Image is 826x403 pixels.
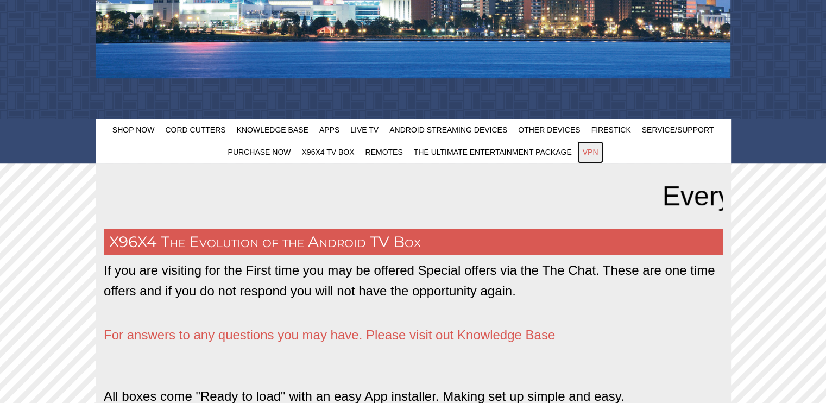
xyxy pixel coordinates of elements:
a: The Ultimate Entertainment Package [408,141,577,163]
span: For answers to any questions you may have. Please visit out Knowledge Base [104,328,555,343]
span: Shop Now [112,125,155,134]
span: Knowledge Base [237,125,308,134]
span: Android Streaming Devices [389,125,507,134]
span: VPN [583,148,598,156]
span: If you are visiting for the First time you may be offered Special offers via the The Chat. These ... [104,263,715,298]
a: Live TV [345,119,384,141]
a: Other Devices [513,119,585,141]
a: VPN [577,141,604,163]
a: Shop Now [107,119,160,141]
span: Remotes [365,148,402,156]
span: Other Devices [518,125,580,134]
span: FireStick [591,125,631,134]
span: X96X4 TV Box [301,148,354,156]
span: Purchase Now [228,148,291,156]
a: Knowledge Base [231,119,314,141]
span: Service/Support [642,125,714,134]
a: Service/Support [636,119,720,141]
marquee: Everyone should have a VPN, if you are expeiencing any issues try using the VPN....Many services ... [104,174,723,218]
span: Apps [319,125,339,134]
a: For answers to any questions you may have. Please visit out Knowledge Base [104,333,555,342]
a: Android Streaming Devices [384,119,513,141]
span: The Ultimate Entertainment Package [414,148,572,156]
a: Cord Cutters [160,119,231,141]
a: FireStick [586,119,636,141]
a: Apps [314,119,345,141]
a: Remotes [360,141,408,163]
a: Purchase Now [223,141,297,163]
span: X96X4 The Evolution of the Android TV Box [109,232,421,251]
span: Live TV [350,125,379,134]
a: X96X4 TV Box [296,141,360,163]
span: Cord Cutters [165,125,225,134]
